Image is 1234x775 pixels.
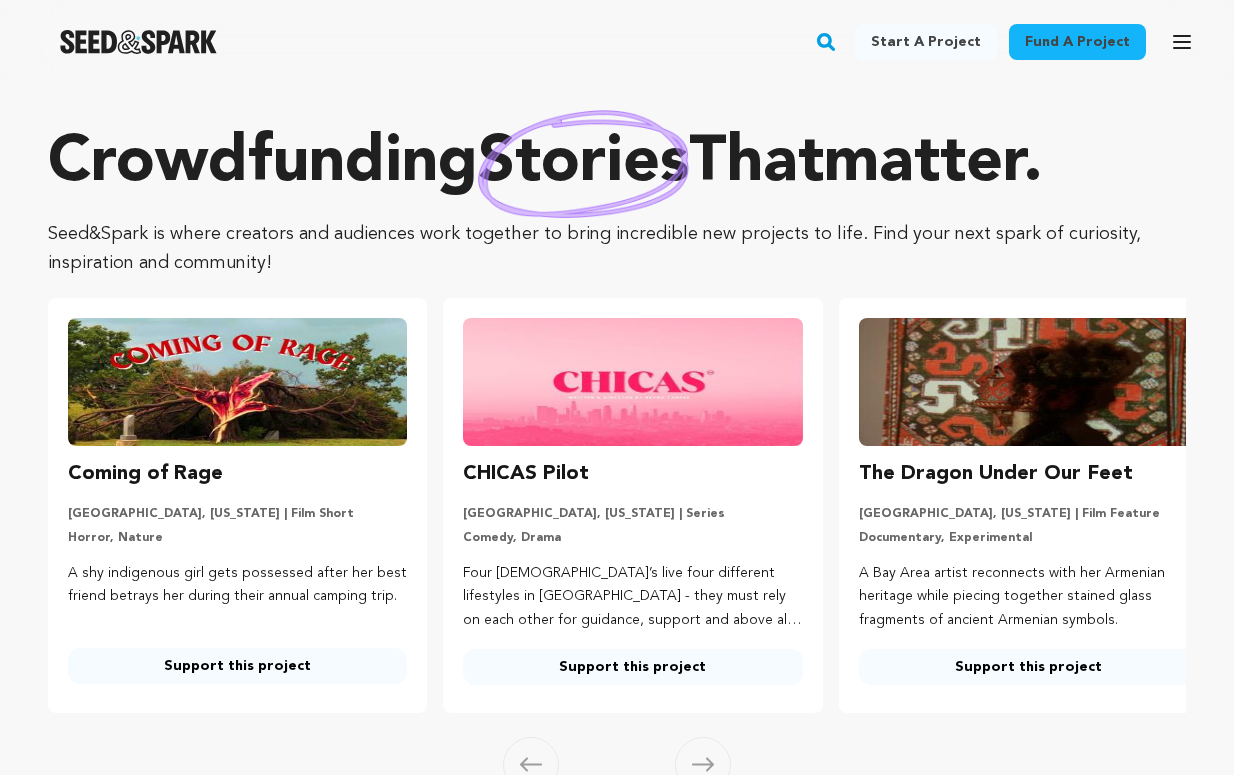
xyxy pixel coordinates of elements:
a: Fund a project [1009,24,1146,60]
img: CHICAS Pilot image [463,318,802,446]
a: Start a project [855,24,997,60]
a: Support this project [68,648,407,684]
img: The Dragon Under Our Feet image [859,318,1198,446]
p: Documentary, Experimental [859,530,1198,546]
p: [GEOGRAPHIC_DATA], [US_STATE] | Film Feature [859,506,1198,522]
img: Seed&Spark Logo Dark Mode [60,30,217,54]
p: Seed&Spark is where creators and audiences work together to bring incredible new projects to life... [48,220,1186,278]
img: hand sketched image [478,110,689,219]
h3: CHICAS Pilot [463,458,589,490]
span: matter [824,132,1023,196]
p: Horror, Nature [68,530,407,546]
p: Four [DEMOGRAPHIC_DATA]’s live four different lifestyles in [GEOGRAPHIC_DATA] - they must rely on... [463,562,802,633]
p: Comedy, Drama [463,530,802,546]
p: A shy indigenous girl gets possessed after her best friend betrays her during their annual campin... [68,562,407,610]
img: Coming of Rage image [68,318,407,446]
h3: The Dragon Under Our Feet [859,458,1133,490]
h3: Coming of Rage [68,458,223,490]
p: [GEOGRAPHIC_DATA], [US_STATE] | Series [463,506,802,522]
p: A Bay Area artist reconnects with her Armenian heritage while piecing together stained glass frag... [859,562,1198,633]
p: [GEOGRAPHIC_DATA], [US_STATE] | Film Short [68,506,407,522]
a: Seed&Spark Homepage [60,30,217,54]
a: Support this project [463,649,802,685]
p: Crowdfunding that . [48,124,1186,204]
a: Support this project [859,649,1198,685]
